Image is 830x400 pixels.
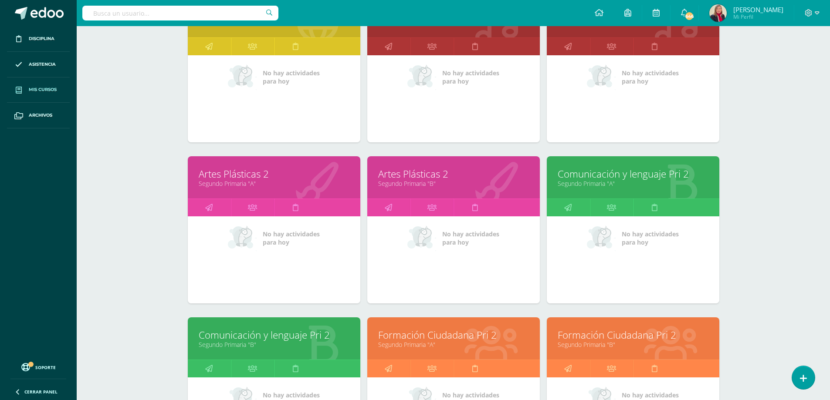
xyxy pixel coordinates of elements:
[24,389,58,395] span: Cerrar panel
[558,340,708,349] a: Segundo Primaria "B"
[407,64,436,90] img: no_activities_small.png
[29,35,54,42] span: Disciplina
[587,64,616,90] img: no_activities_small.png
[407,225,436,251] img: no_activities_small.png
[199,179,349,188] a: Segundo Primaria "A"
[199,328,349,342] a: Comunicación y lenguaje Pri 2
[442,69,499,85] span: No hay actividades para hoy
[587,225,616,251] img: no_activities_small.png
[442,230,499,246] span: No hay actividades para hoy
[7,52,70,77] a: Asistencia
[7,26,70,52] a: Disciplina
[29,61,56,68] span: Asistencia
[199,167,349,181] a: Artes Plásticas 2
[7,77,70,103] a: Mis cursos
[733,5,783,14] span: [PERSON_NAME]
[199,340,349,349] a: Segundo Primaria "B"
[558,328,708,342] a: Formación Ciudadana Pri 2
[10,361,66,373] a: Soporte
[378,179,529,188] a: Segundo Primaria "B"
[263,230,320,246] span: No hay actividades para hoy
[7,103,70,128] a: Archivos
[558,167,708,181] a: Comunicación y lenguaje Pri 2
[29,86,57,93] span: Mis cursos
[263,69,320,85] span: No hay actividades para hoy
[709,4,727,22] img: e9fa55241f9ed73f8072899493e1a846.png
[558,179,708,188] a: Segundo Primaria "A"
[622,69,679,85] span: No hay actividades para hoy
[29,112,52,119] span: Archivos
[378,167,529,181] a: Artes Plásticas 2
[622,230,679,246] span: No hay actividades para hoy
[82,6,278,20] input: Busca un usuario...
[378,328,529,342] a: Formación Ciudadana Pri 2
[35,364,56,370] span: Soporte
[228,64,257,90] img: no_activities_small.png
[733,13,783,20] span: Mi Perfil
[228,225,257,251] img: no_activities_small.png
[378,340,529,349] a: Segundo Primaria "A"
[684,11,694,21] span: 646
